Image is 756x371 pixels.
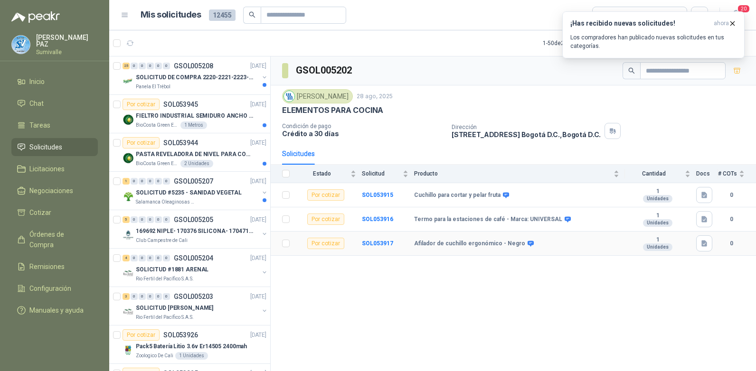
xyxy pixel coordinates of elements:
[250,100,266,109] p: [DATE]
[29,261,65,272] span: Remisiones
[36,34,98,47] p: [PERSON_NAME] PAZ
[163,139,198,146] p: SOL053944
[147,63,154,69] div: 0
[123,178,130,185] div: 1
[163,293,170,300] div: 0
[123,291,268,321] a: 3 0 0 0 0 0 GSOL005203[DATE] Company LogoSOLICITUD [PERSON_NAME]Rio Fertil del Pacífico S.A.S.
[362,216,393,223] a: SOL053916
[109,325,270,364] a: Por cotizarSOL053926[DATE] Company LogoPack5 Batería Litio 3.6v Er14505 2400mahZoologico De Cali1...
[123,329,160,341] div: Por cotizar
[180,160,213,167] div: 2 Unidades
[29,305,84,315] span: Manuales y ayuda
[625,236,690,244] b: 1
[11,94,98,112] a: Chat
[570,33,737,50] p: Los compradores han publicado nuevas solicitudes en tus categorías.
[570,19,710,28] h3: ¡Has recibido nuevas solicitudes!
[123,306,134,317] img: Company Logo
[414,192,501,199] b: Cuchillo para cortar y pelar fruta
[123,60,268,91] a: 25 0 0 0 0 0 GSOL005208[DATE] Company LogoSOLICITUD DE COMPRA 2220-2221-2223-2224Panela El Trébol
[362,192,393,198] b: SOL053915
[174,216,213,223] p: GSOL005205
[295,165,362,183] th: Estado
[29,142,62,152] span: Solicitudes
[452,124,601,130] p: Dirección
[155,63,162,69] div: 0
[123,191,134,202] img: Company Logo
[163,178,170,185] div: 0
[11,138,98,156] a: Solicitudes
[29,76,45,87] span: Inicio
[728,7,745,24] button: 20
[139,178,146,185] div: 0
[174,178,213,185] p: GSOL005207
[643,195,672,203] div: Unidades
[136,73,254,82] p: SOLICITUD DE COMPRA 2220-2221-2223-2224
[136,121,179,129] p: BioCosta Green Energy S.A.S
[147,255,154,261] div: 0
[163,63,170,69] div: 0
[250,292,266,301] p: [DATE]
[625,170,683,177] span: Cantidad
[625,165,696,183] th: Cantidad
[136,160,179,167] p: BioCosta Green Energy S.A.S
[628,67,635,74] span: search
[136,150,254,159] p: PASTA REVELADORA DE NIVEL PARA COMBUSTIBLES/ACEITES DE COLOR ROSADA marca kolor kut
[136,83,170,91] p: Panela El Trébol
[284,91,294,102] img: Company Logo
[109,95,270,133] a: Por cotizarSOL053945[DATE] Company LogoFIELTRO INDUSTRIAL SEMIDURO ANCHO 25 MMBioCosta Green Ener...
[136,188,242,197] p: SOLICITUD #5235 - SANIDAD VEGETAL
[155,216,162,223] div: 0
[307,238,344,249] div: Por cotizar
[250,215,266,224] p: [DATE]
[12,36,30,54] img: Company Logo
[296,63,353,78] h3: GSOL005202
[250,139,266,148] p: [DATE]
[282,123,444,130] p: Condición de pago
[36,49,98,55] p: Sumivalle
[11,301,98,319] a: Manuales y ayuda
[136,342,247,351] p: Pack5 Batería Litio 3.6v Er14505 2400mah
[29,120,50,130] span: Tareas
[249,11,255,18] span: search
[696,165,718,183] th: Docs
[123,255,130,261] div: 4
[414,170,612,177] span: Producto
[11,73,98,91] a: Inicio
[29,229,89,250] span: Órdenes de Compra
[123,63,130,69] div: 25
[625,212,690,220] b: 1
[362,170,401,177] span: Solicitud
[139,255,146,261] div: 0
[155,293,162,300] div: 0
[282,89,353,103] div: [PERSON_NAME]
[598,10,653,20] div: Por cotizar
[123,75,134,87] img: Company Logo
[123,229,134,241] img: Company Logo
[250,254,266,263] p: [DATE]
[123,176,268,206] a: 1 0 0 0 0 0 GSOL005207[DATE] Company LogoSOLICITUD #5235 - SANIDAD VEGETALSalamanca Oleaginosas SAS
[131,293,138,300] div: 0
[163,255,170,261] div: 0
[123,344,134,356] img: Company Logo
[147,178,154,185] div: 0
[11,116,98,134] a: Tareas
[562,11,745,58] button: ¡Has recibido nuevas solicitudes!ahora Los compradores han publicado nuevas solicitudes en tus ca...
[155,178,162,185] div: 0
[163,216,170,223] div: 0
[147,293,154,300] div: 0
[136,198,196,206] p: Salamanca Oleaginosas SAS
[357,92,393,101] p: 28 ago, 2025
[282,148,315,159] div: Solicitudes
[174,255,213,261] p: GSOL005204
[123,293,130,300] div: 3
[175,352,208,360] div: 1 Unidades
[174,63,213,69] p: GSOL005208
[131,255,138,261] div: 0
[11,182,98,200] a: Negociaciones
[307,189,344,201] div: Por cotizar
[136,111,254,121] p: FIELTRO INDUSTRIAL SEMIDURO ANCHO 25 MM
[29,164,65,174] span: Licitaciones
[282,130,444,138] p: Crédito a 30 días
[155,255,162,261] div: 0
